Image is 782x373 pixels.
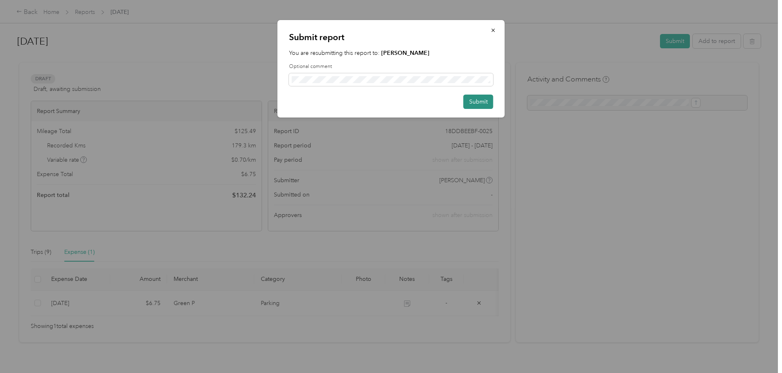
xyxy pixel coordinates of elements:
strong: [PERSON_NAME] [381,50,429,57]
button: Submit [463,95,493,109]
iframe: Everlance-gr Chat Button Frame [736,327,782,373]
p: Submit report [289,32,493,43]
p: You are resubmitting this report to: [289,49,493,57]
label: Optional comment [289,63,493,70]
